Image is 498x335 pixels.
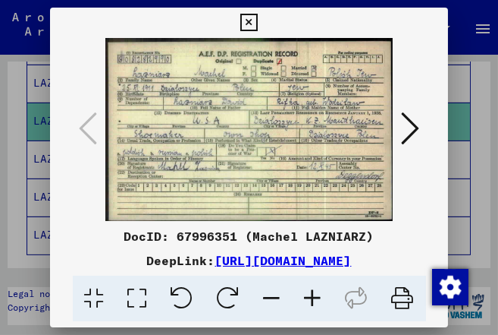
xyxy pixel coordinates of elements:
[50,227,449,245] div: DocID: 67996351 (Machel LAZNIARZ)
[50,251,449,270] div: DeepLink:
[102,38,397,221] img: 001.jpg
[432,269,468,305] img: Zustimmung ändern
[215,253,352,268] a: [URL][DOMAIN_NAME]
[431,268,468,305] div: Zustimmung ändern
